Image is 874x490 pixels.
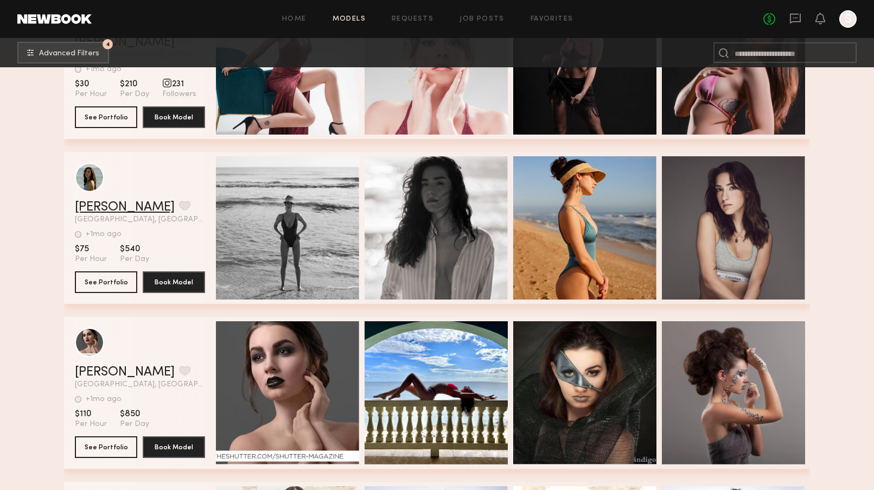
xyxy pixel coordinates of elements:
span: [GEOGRAPHIC_DATA], [GEOGRAPHIC_DATA] [75,216,205,224]
span: Advanced Filters [39,50,99,58]
span: $110 [75,409,107,419]
span: [GEOGRAPHIC_DATA], [GEOGRAPHIC_DATA] [75,381,205,389]
button: See Portfolio [75,436,137,458]
button: See Portfolio [75,271,137,293]
button: See Portfolio [75,106,137,128]
a: Requests [392,16,433,23]
button: Book Model [143,436,205,458]
span: Per Hour [75,419,107,429]
div: +1mo ago [86,231,122,238]
button: Book Model [143,271,205,293]
a: Home [282,16,307,23]
span: $75 [75,244,107,254]
a: [PERSON_NAME] [75,201,175,214]
span: Per Hour [75,254,107,264]
span: $540 [120,244,149,254]
button: Book Model [143,106,205,128]
a: Favorites [531,16,573,23]
span: Per Day [120,90,149,99]
a: Job Posts [460,16,505,23]
span: $850 [120,409,149,419]
span: $30 [75,79,107,90]
button: 4Advanced Filters [17,42,109,63]
div: +1mo ago [86,396,122,403]
a: [PERSON_NAME] [75,366,175,379]
span: Per Hour [75,90,107,99]
a: S [839,10,857,28]
span: Per Day [120,419,149,429]
span: Followers [162,90,196,99]
a: Models [333,16,366,23]
span: Per Day [120,254,149,264]
span: $210 [120,79,149,90]
span: 231 [162,79,196,90]
div: +1mo ago [86,66,122,73]
span: 4 [106,42,110,47]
